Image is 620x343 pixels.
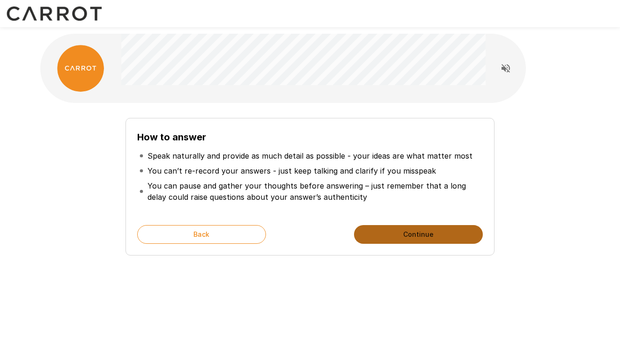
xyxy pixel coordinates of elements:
p: You can’t re-record your answers - just keep talking and clarify if you misspeak [148,165,436,176]
img: carrot_logo.png [57,45,104,92]
button: Back [137,225,266,244]
button: Read questions aloud [496,59,515,78]
p: Speak naturally and provide as much detail as possible - your ideas are what matter most [148,150,472,161]
p: You can pause and gather your thoughts before answering – just remember that a long delay could r... [148,180,481,203]
button: Continue [354,225,483,244]
b: How to answer [137,131,206,143]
